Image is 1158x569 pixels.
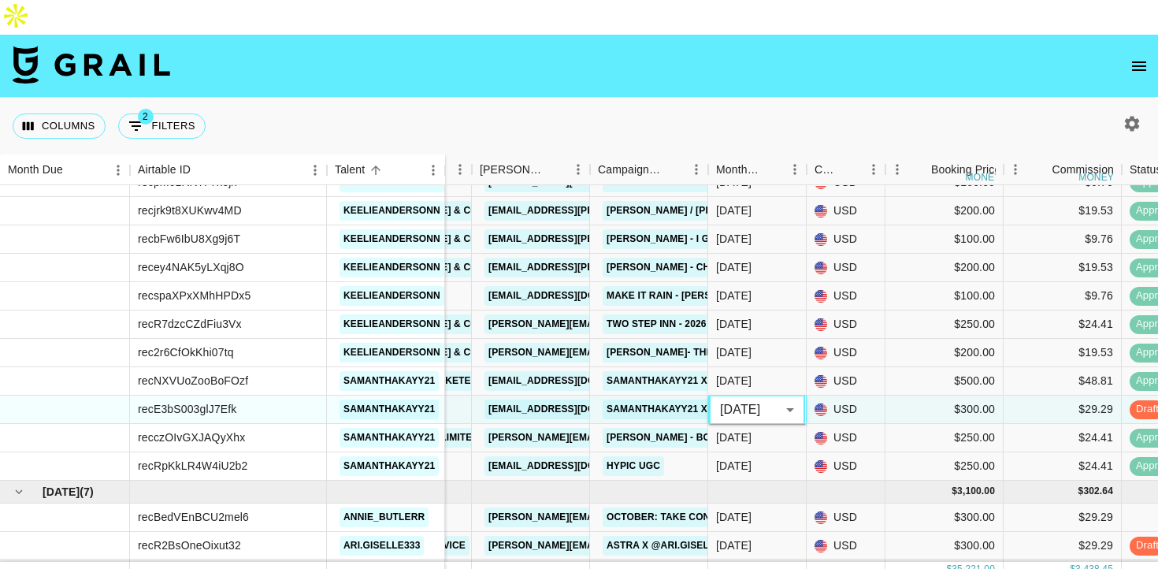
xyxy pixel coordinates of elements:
[340,508,429,527] a: annie_butlerr
[716,430,752,445] div: Sep '25
[448,158,472,181] button: Menu
[603,314,809,334] a: Two Step Inn - 2026 Line Up Announce
[716,203,752,218] div: Sep '25
[1004,311,1122,339] div: $24.41
[354,154,472,185] div: Client
[807,504,885,532] div: USD
[957,485,995,498] div: 3,100.00
[138,231,240,247] div: recbFw6IbU8Xg9j6T
[484,400,661,419] a: [EMAIL_ADDRESS][DOMAIN_NAME]
[1083,485,1113,498] div: 302.64
[327,154,445,185] div: Talent
[340,428,439,448] a: samanthakayy21
[340,371,439,391] a: samanthakayy21
[1004,396,1122,424] div: $29.29
[138,401,237,417] div: recE3bS003glJ7Efk
[603,508,854,527] a: October: Take Control of Your Hair Health
[862,158,885,181] button: Menu
[716,509,752,525] div: Oct '25
[340,201,444,221] a: keelieandersonn
[472,154,590,185] div: Booker
[603,456,664,476] a: Hypic UGC
[807,424,885,452] div: USD
[807,367,885,396] div: USD
[340,229,444,249] a: keelieandersonn
[885,339,1004,367] div: $200.00
[840,158,862,180] button: Sort
[807,282,885,311] div: USD
[335,154,365,185] div: Talent
[1052,154,1114,185] div: Commission
[603,258,788,277] a: [PERSON_NAME] - Changed Things
[484,343,822,363] a: [PERSON_NAME][EMAIL_ADDRESS][PERSON_NAME][DOMAIN_NAME]
[484,456,661,476] a: [EMAIL_ADDRESS][DOMAIN_NAME]
[885,225,1004,254] div: $100.00
[138,154,191,185] div: Airtable ID
[191,159,213,181] button: Sort
[340,343,444,363] a: keelieandersonn
[716,458,752,474] div: Sep '25
[1123,50,1155,82] button: open drawer
[807,339,885,367] div: USD
[807,154,885,185] div: Currency
[365,159,387,181] button: Sort
[807,197,885,225] div: USD
[484,371,661,391] a: [EMAIL_ADDRESS][DOMAIN_NAME]
[566,158,590,181] button: Menu
[138,316,242,332] div: recR7dzcCZdFiu3Vx
[909,158,931,180] button: Sort
[885,311,1004,339] div: $250.00
[885,254,1004,282] div: $200.00
[1004,282,1122,311] div: $9.76
[1004,452,1122,481] div: $24.41
[1004,158,1027,181] button: Menu
[885,424,1004,452] div: $250.00
[716,537,752,553] div: Oct '25
[603,371,835,391] a: samanthakayy21 X [PERSON_NAME] Freely
[1004,424,1122,452] div: $24.41
[118,113,206,139] button: Show filters
[340,286,444,306] a: keelieandersonn
[885,396,1004,424] div: $300.00
[340,536,424,556] a: ari.giselle333
[1004,225,1122,254] div: $9.76
[138,537,241,553] div: recR2BsOneOixut32
[138,259,244,275] div: recey4NAK5yLXqj8O
[807,396,885,424] div: USD
[716,344,752,360] div: Sep '25
[340,456,439,476] a: samanthakayy21
[885,532,1004,560] div: $300.00
[716,316,752,332] div: Sep '25
[603,201,941,221] a: [PERSON_NAME] / [PERSON_NAME] - Freedom (Radio Mix) Phase 2
[1004,197,1122,225] div: $19.53
[340,314,444,334] a: keelieandersonn
[807,311,885,339] div: USD
[716,288,752,303] div: Sep '25
[484,229,741,249] a: [EMAIL_ADDRESS][PERSON_NAME][DOMAIN_NAME]
[421,158,445,182] button: Menu
[480,154,544,185] div: [PERSON_NAME]
[138,288,251,303] div: recspaXPxXMhHPDx5
[484,258,741,277] a: [EMAIL_ADDRESS][PERSON_NAME][DOMAIN_NAME]
[130,154,327,185] div: Airtable ID
[63,159,85,181] button: Sort
[931,154,1000,185] div: Booking Price
[138,109,154,125] span: 2
[603,343,934,363] a: [PERSON_NAME]- The Night the Lights Went Out in [US_STATE]
[708,154,807,185] div: Month Due
[685,158,708,181] button: Menu
[43,484,80,500] span: [DATE]
[807,532,885,560] div: USD
[716,373,752,389] div: Sep '25
[303,158,327,182] button: Menu
[603,536,785,556] a: Astra x @ari.giselle333 - Term 2
[484,314,822,334] a: [PERSON_NAME][EMAIL_ADDRESS][PERSON_NAME][DOMAIN_NAME]
[1004,254,1122,282] div: $19.53
[885,197,1004,225] div: $200.00
[598,154,663,185] div: Campaign (Type)
[1004,504,1122,532] div: $29.29
[966,173,1001,182] div: money
[484,286,661,306] a: [EMAIL_ADDRESS][DOMAIN_NAME]
[716,259,752,275] div: Sep '25
[1004,339,1122,367] div: $19.53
